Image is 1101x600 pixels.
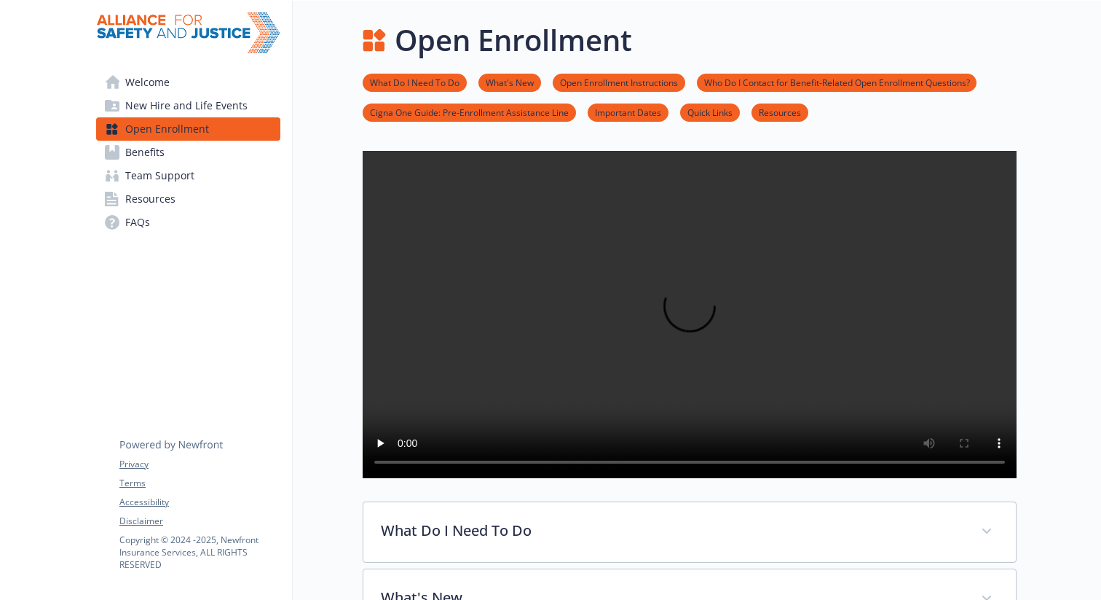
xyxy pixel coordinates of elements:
[125,187,175,211] span: Resources
[553,75,685,89] a: Open Enrollment Instructions
[119,458,280,471] a: Privacy
[119,534,280,571] p: Copyright © 2024 - 2025 , Newfront Insurance Services, ALL RIGHTS RESERVED
[363,105,576,119] a: Cigna One Guide: Pre-Enrollment Assistance Line
[96,94,280,117] a: New Hire and Life Events
[125,211,150,234] span: FAQs
[125,164,194,187] span: Team Support
[96,187,280,211] a: Resources
[119,515,280,528] a: Disclaimer
[478,75,541,89] a: What's New
[125,94,248,117] span: New Hire and Life Events
[96,117,280,141] a: Open Enrollment
[125,71,170,94] span: Welcome
[395,18,632,62] h1: Open Enrollment
[96,71,280,94] a: Welcome
[363,502,1016,562] div: What Do I Need To Do
[119,496,280,509] a: Accessibility
[697,75,976,89] a: Who Do I Contact for Benefit-Related Open Enrollment Questions?
[96,141,280,164] a: Benefits
[680,105,740,119] a: Quick Links
[119,477,280,490] a: Terms
[125,117,209,141] span: Open Enrollment
[96,164,280,187] a: Team Support
[125,141,165,164] span: Benefits
[588,105,668,119] a: Important Dates
[96,211,280,234] a: FAQs
[381,520,963,542] p: What Do I Need To Do
[751,105,808,119] a: Resources
[363,75,467,89] a: What Do I Need To Do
